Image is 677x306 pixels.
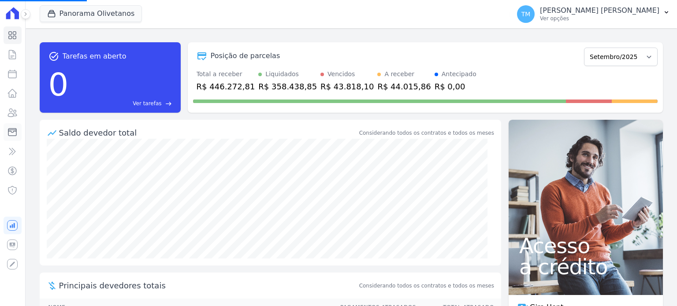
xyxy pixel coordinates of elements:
[265,70,299,79] div: Liquidados
[48,62,69,107] div: 0
[72,100,171,107] a: Ver tarefas east
[63,51,126,62] span: Tarefas em aberto
[510,2,677,26] button: TM [PERSON_NAME] [PERSON_NAME] Ver opções
[197,70,255,79] div: Total a receber
[540,15,659,22] p: Ver opções
[197,81,255,92] div: R$ 446.272,81
[59,280,357,291] span: Principais devedores totais
[521,11,531,17] span: TM
[133,100,161,107] span: Ver tarefas
[211,51,280,61] div: Posição de parcelas
[258,81,317,92] div: R$ 358.438,85
[540,6,659,15] p: [PERSON_NAME] [PERSON_NAME]
[377,81,431,92] div: R$ 44.015,86
[59,127,357,139] div: Saldo devedor total
[320,81,374,92] div: R$ 43.818,10
[384,70,414,79] div: A receber
[40,5,142,22] button: Panorama Olivetanos
[359,129,494,137] div: Considerando todos os contratos e todos os meses
[435,81,476,92] div: R$ 0,00
[48,51,59,62] span: task_alt
[519,256,652,277] span: a crédito
[442,70,476,79] div: Antecipado
[519,235,652,256] span: Acesso
[327,70,355,79] div: Vencidos
[165,100,172,107] span: east
[359,282,494,290] span: Considerando todos os contratos e todos os meses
